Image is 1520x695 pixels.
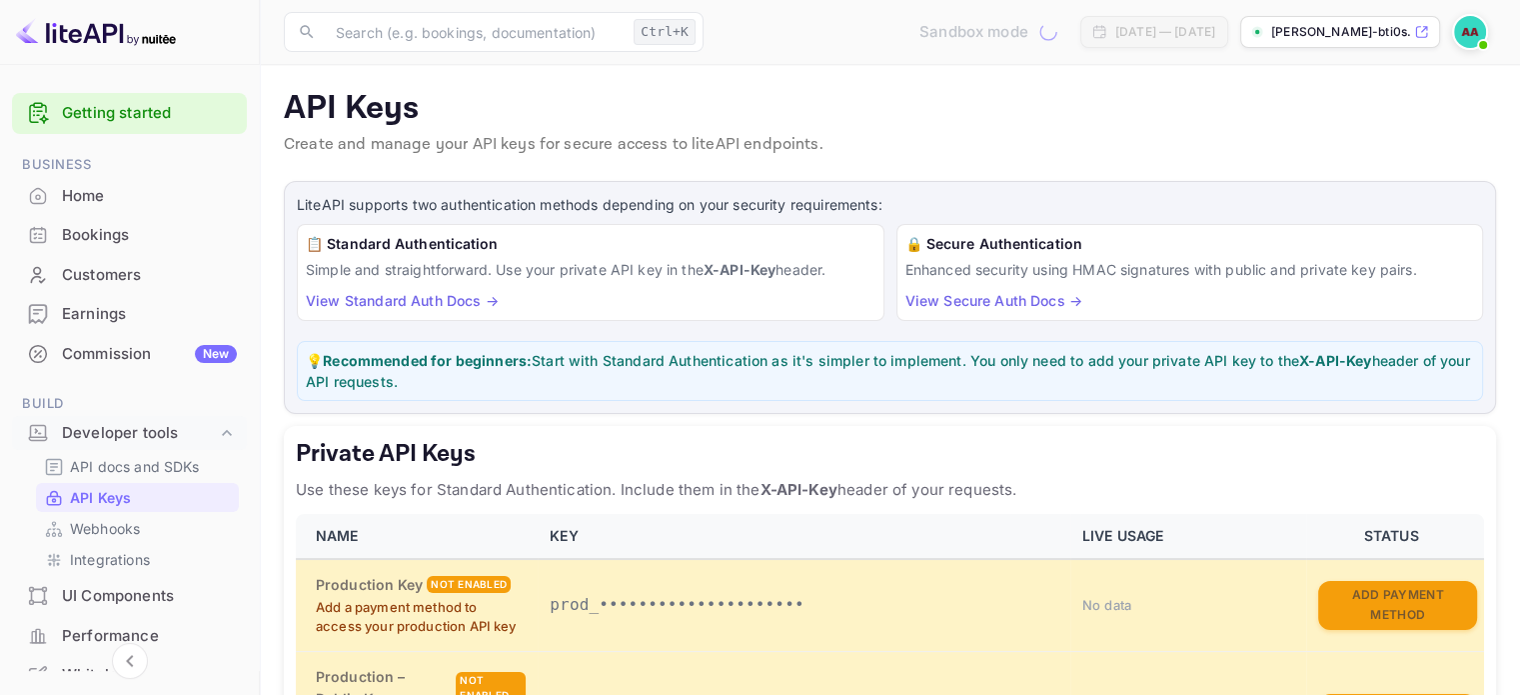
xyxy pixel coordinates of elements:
a: Getting started [62,102,237,125]
div: Ctrl+K [634,19,696,45]
div: Developer tools [12,416,247,451]
p: [PERSON_NAME]-bti0s.nuit... [1271,23,1410,41]
div: Performance [62,625,237,648]
span: Build [12,393,247,415]
div: Earnings [12,295,247,334]
p: Integrations [70,549,150,570]
th: LIVE USAGE [1070,514,1306,559]
p: Simple and straightforward. Use your private API key in the header. [306,259,875,280]
p: Webhooks [70,518,140,539]
div: Not enabled [427,576,511,593]
a: API Keys [44,487,231,508]
a: Performance [12,617,247,654]
div: Earnings [62,303,237,326]
a: Customers [12,256,247,293]
span: Business [12,154,247,176]
a: Integrations [44,549,231,570]
p: 💡 Start with Standard Authentication as it's simpler to implement. You only need to add your priv... [306,350,1474,392]
h6: 📋 Standard Authentication [306,233,875,255]
th: NAME [296,514,538,559]
p: Enhanced security using HMAC signatures with public and private key pairs. [905,259,1475,280]
a: Add Payment Method [1318,595,1477,612]
h5: Private API Keys [296,438,1484,470]
img: Apurva Amin [1454,16,1486,48]
div: Whitelabel [62,664,237,687]
button: Add Payment Method [1318,581,1477,630]
a: Home [12,177,247,214]
strong: Recommended for beginners: [323,352,532,369]
p: Use these keys for Standard Authentication. Include them in the header of your requests. [296,478,1484,502]
div: Performance [12,617,247,656]
div: Customers [62,264,237,287]
a: UI Components [12,577,247,614]
div: Developer tools [62,422,217,445]
a: View Standard Auth Docs → [306,292,499,309]
h6: Production Key [316,574,423,596]
div: API docs and SDKs [36,452,239,481]
a: CommissionNew [12,335,247,372]
p: LiteAPI supports two authentication methods depending on your security requirements: [297,194,1483,216]
div: Bookings [12,216,247,255]
p: prod_••••••••••••••••••••• [550,593,1058,617]
a: Whitelabel [12,656,247,693]
p: API docs and SDKs [70,456,200,477]
div: Integrations [36,545,239,574]
div: UI Components [62,585,237,608]
div: UI Components [12,577,247,616]
h6: 🔒 Secure Authentication [905,233,1475,255]
strong: X-API-Key [704,261,775,278]
div: Getting started [12,93,247,134]
span: No data [1082,597,1132,613]
span: Sandbox mode [919,21,1028,44]
button: Collapse navigation [112,643,148,679]
input: Search (e.g. bookings, documentation) [324,12,626,52]
p: Add a payment method to access your production API key [316,598,526,637]
a: Earnings [12,295,247,332]
img: LiteAPI logo [16,16,176,48]
a: Bookings [12,216,247,253]
div: Bookings [62,224,237,247]
th: STATUS [1306,514,1484,559]
a: View Secure Auth Docs → [905,292,1082,309]
p: Create and manage your API keys for secure access to liteAPI endpoints. [284,133,1496,157]
div: Commission [62,343,237,366]
div: [DATE] — [DATE] [1115,23,1215,41]
div: Home [12,177,247,216]
div: CommissionNew [12,335,247,374]
div: Customers [12,256,247,295]
div: New [195,345,237,363]
a: Webhooks [44,518,231,539]
p: API Keys [284,89,1496,129]
strong: X-API-Key [1299,352,1371,369]
a: API docs and SDKs [44,456,231,477]
p: API Keys [70,487,131,508]
div: API Keys [36,483,239,512]
div: Home [62,185,237,208]
div: Webhooks [36,514,239,543]
strong: X-API-Key [760,480,836,499]
th: KEY [538,514,1070,559]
